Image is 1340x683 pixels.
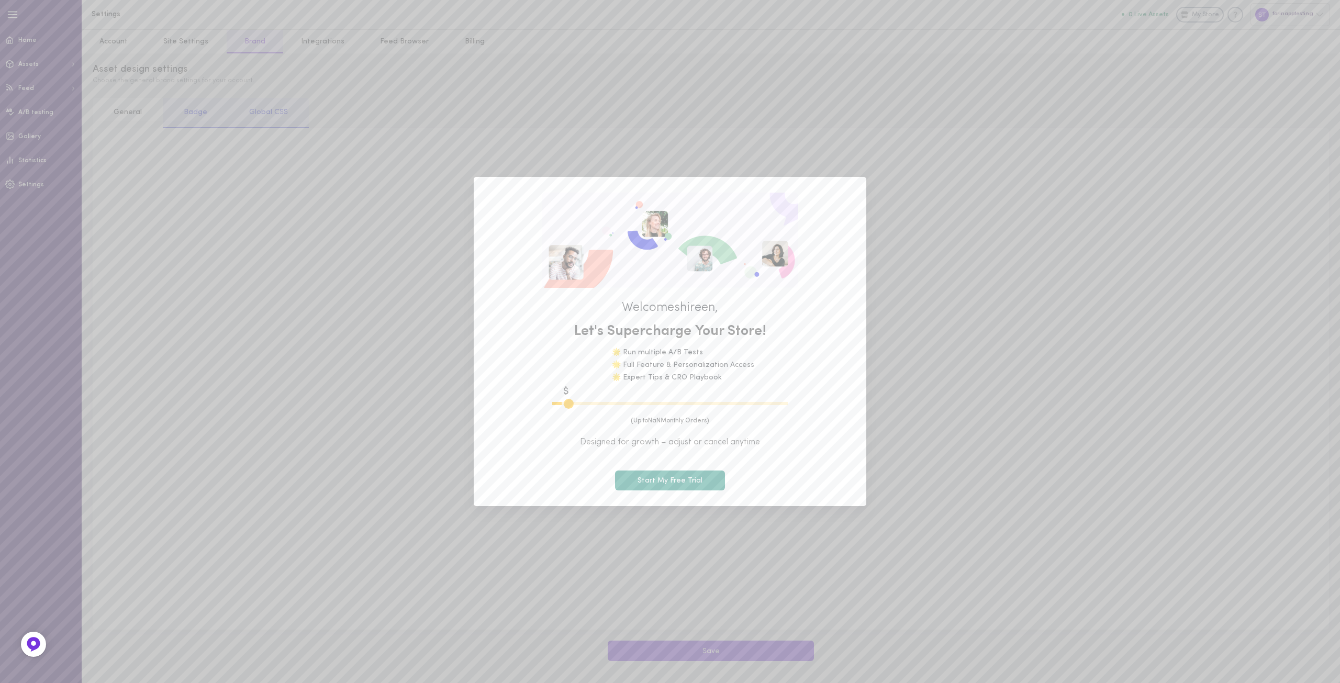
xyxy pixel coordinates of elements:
[612,349,754,356] div: 🌟 Run multiple A/B Tests
[26,636,41,652] img: Feedback Button
[489,417,851,426] span: (Up to NaN Monthly Orders)
[489,436,851,448] span: Designed for growth – adjust or cancel anytime
[612,362,754,369] div: 🌟 Full Feature & Personalization Access
[489,322,851,342] span: Let's Supercharge Your Store!
[489,301,851,315] span: Welcome shireen ,
[612,374,754,382] div: 🌟 Expert Tips & CRO Playbook
[563,385,568,398] span: $
[615,471,725,491] button: Start My Free Trial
